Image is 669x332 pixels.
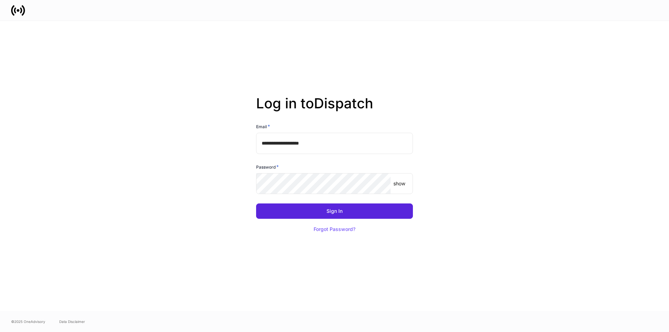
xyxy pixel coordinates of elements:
h6: Email [256,123,270,130]
p: show [393,180,405,187]
div: Forgot Password? [314,227,355,232]
div: Sign In [326,209,343,214]
h2: Log in to Dispatch [256,95,413,123]
a: Data Disclaimer [59,319,85,324]
button: Sign In [256,203,413,219]
h6: Password [256,163,279,170]
span: © 2025 OneAdvisory [11,319,45,324]
button: Forgot Password? [305,222,364,237]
